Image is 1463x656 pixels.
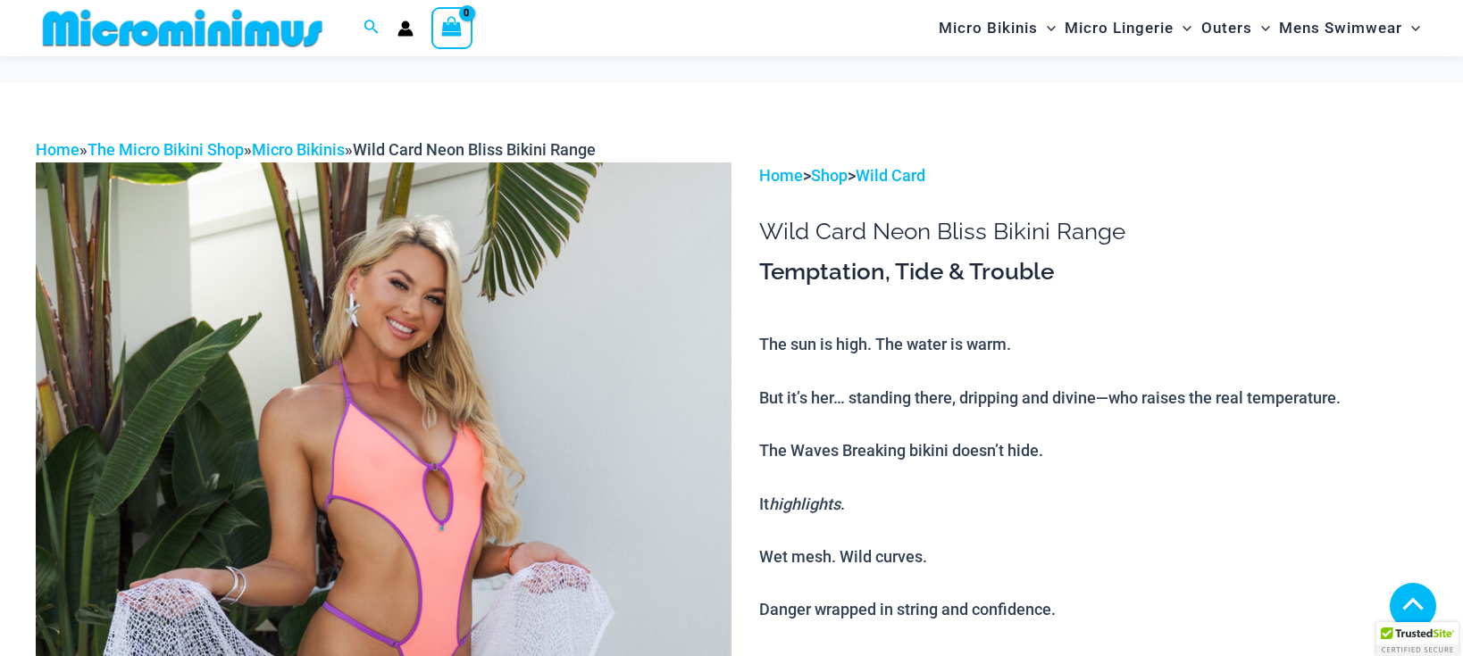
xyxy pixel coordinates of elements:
a: Micro Bikinis [252,140,345,159]
nav: Site Navigation [932,3,1427,54]
a: Home [36,140,79,159]
span: Menu Toggle [1174,5,1191,51]
a: Account icon link [397,21,414,37]
a: The Micro Bikini Shop [88,140,244,159]
div: TrustedSite Certified [1376,622,1459,656]
a: Home [759,166,803,185]
span: Mens Swimwear [1279,5,1402,51]
h1: Wild Card Neon Bliss Bikini Range [759,218,1427,245]
a: OutersMenu ToggleMenu Toggle [1197,5,1275,51]
h3: Temptation, Tide & Trouble [759,257,1427,287]
p: > > [759,162,1427,189]
a: Micro LingerieMenu ToggleMenu Toggle [1060,5,1196,51]
span: Micro Bikinis [939,5,1038,51]
span: Menu Toggle [1402,5,1420,51]
a: Shop [811,166,848,185]
span: Micro Lingerie [1065,5,1174,51]
span: Outers [1201,5,1252,51]
span: Menu Toggle [1038,5,1056,51]
span: Menu Toggle [1252,5,1270,51]
a: Search icon link [364,17,380,39]
i: highlights [769,494,840,513]
img: MM SHOP LOGO FLAT [36,8,330,48]
a: Micro BikinisMenu ToggleMenu Toggle [934,5,1060,51]
a: Wild Card [856,166,925,185]
a: Mens SwimwearMenu ToggleMenu Toggle [1275,5,1425,51]
a: View Shopping Cart, empty [431,7,472,48]
span: » » » [36,140,596,159]
span: Wild Card Neon Bliss Bikini Range [353,140,596,159]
